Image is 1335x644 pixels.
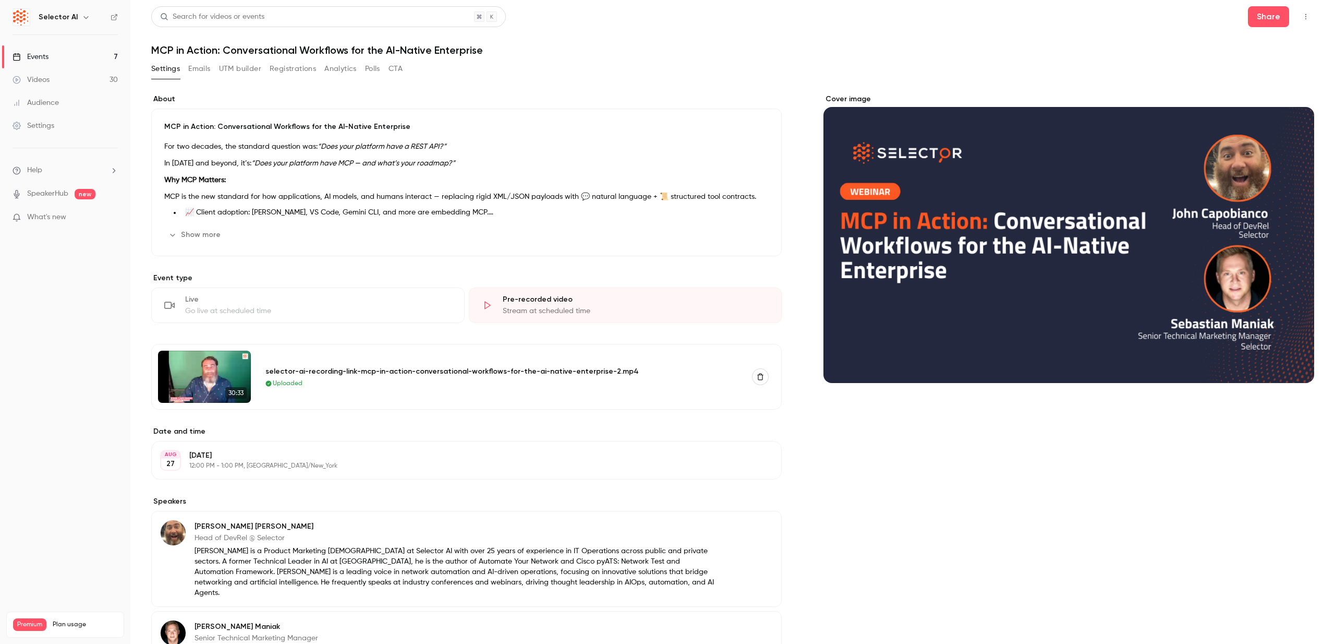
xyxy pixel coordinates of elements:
p: Head of DevRel @ Selector [195,533,714,543]
em: “Does your platform have MCP — and what’s your roadmap?” [251,160,455,167]
li: 📈 Client adoption: [PERSON_NAME], VS Code, Gemini CLI, and more are embedding MCP. [181,207,769,218]
div: Pre-recorded video [503,294,769,305]
span: new [75,189,95,199]
strong: Why MCP Matters: [164,176,226,184]
span: 30:33 [225,387,247,399]
p: 12:00 PM - 1:00 PM, [GEOGRAPHIC_DATA]/New_York [189,462,726,470]
p: [DATE] [189,450,726,461]
div: Audience [13,98,59,108]
label: Speakers [151,496,782,507]
label: Date and time [151,426,782,437]
span: Help [27,165,42,176]
button: Analytics [324,61,357,77]
label: About [151,94,782,104]
div: Pre-recorded videoStream at scheduled time [469,288,782,323]
button: Settings [151,61,180,77]
p: [PERSON_NAME] Maniak [195,622,318,632]
button: Show more [164,226,227,243]
span: Premium [13,618,46,631]
h6: Selector AI [39,12,78,22]
div: Live [185,294,452,305]
p: For two decades, the standard question was: [164,140,769,153]
button: CTA [389,61,403,77]
button: Share [1248,6,1289,27]
iframe: Noticeable Trigger [105,213,118,222]
div: Search for videos or events [160,11,264,22]
button: Emails [188,61,210,77]
p: MCP in Action: Conversational Workflows for the AI-Native Enterprise [164,122,769,132]
p: [PERSON_NAME] [PERSON_NAME] [195,521,714,532]
img: John Capobianco [161,520,186,545]
p: Event type [151,273,782,283]
div: Videos [13,75,50,85]
p: In [DATE] and beyond, it’s: [164,157,769,170]
section: Cover image [823,94,1314,383]
a: SpeakerHub [27,188,68,199]
p: Senior Technical Marketing Manager [195,633,318,643]
div: selector-ai-recording-link-mcp-in-action-conversational-workflows-for-the-ai-native-enterprise-2.mp4 [265,366,740,377]
img: Selector AI [13,9,30,26]
label: Cover image [823,94,1314,104]
div: Settings [13,121,54,131]
div: Stream at scheduled time [503,306,769,316]
p: MCP is the new standard for how applications, AI models, and humans interact — replacing rigid XM... [164,190,769,203]
button: Registrations [270,61,316,77]
h1: MCP in Action: Conversational Workflows for the AI-Native Enterprise [151,44,1314,56]
button: Polls [365,61,380,77]
p: [PERSON_NAME] is a Product Marketing [DEMOGRAPHIC_DATA] at Selector AI with over 25 years of expe... [195,546,714,598]
div: Go live at scheduled time [185,306,452,316]
span: Plan usage [53,621,117,629]
div: John Capobianco[PERSON_NAME] [PERSON_NAME]Head of DevRel @ Selector[PERSON_NAME] is a Product Mar... [151,511,782,607]
em: “Does your platform have a REST API?” [318,143,446,150]
div: LiveGo live at scheduled time [151,288,465,323]
p: 27 [166,459,175,469]
li: help-dropdown-opener [13,165,118,176]
div: AUG [161,451,180,458]
span: Uploaded [273,379,302,388]
button: UTM builder [219,61,261,77]
span: What's new [27,212,66,223]
div: Events [13,52,48,62]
